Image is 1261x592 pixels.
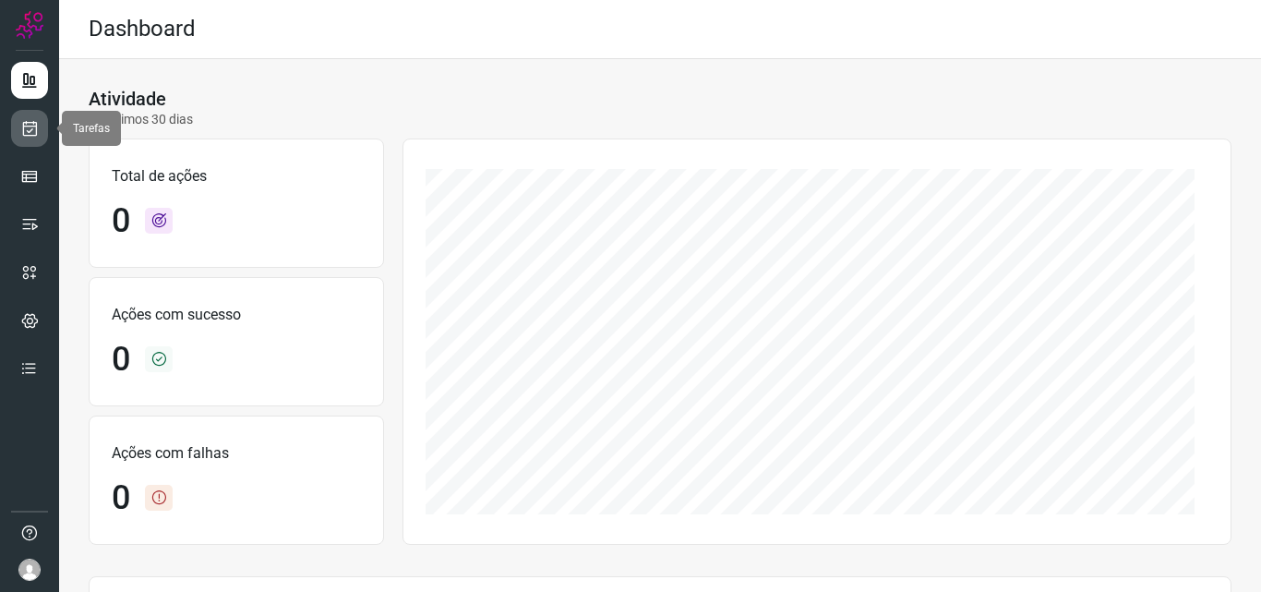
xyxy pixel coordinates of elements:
[16,11,43,39] img: Logo
[73,122,110,135] span: Tarefas
[112,340,130,380] h1: 0
[89,88,166,110] h3: Atividade
[112,165,361,187] p: Total de ações
[89,110,193,129] p: Últimos 30 dias
[112,201,130,241] h1: 0
[112,478,130,518] h1: 0
[89,16,196,42] h2: Dashboard
[112,304,361,326] p: Ações com sucesso
[112,442,361,465] p: Ações com falhas
[18,559,41,581] img: avatar-user-boy.jpg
